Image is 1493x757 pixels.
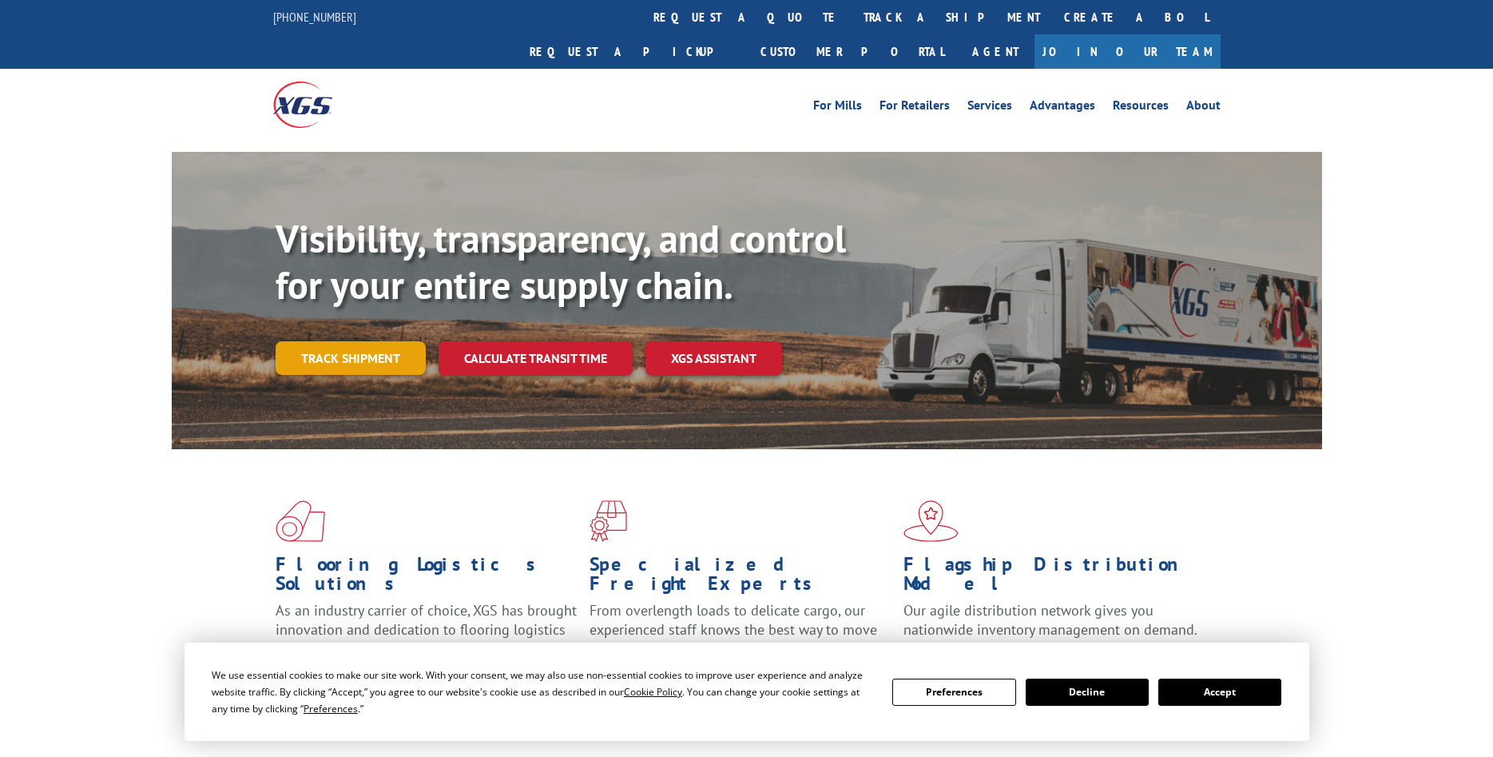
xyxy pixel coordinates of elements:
h1: Specialized Freight Experts [590,555,891,601]
a: Services [967,99,1012,117]
a: Advantages [1030,99,1095,117]
span: Cookie Policy [624,685,682,699]
a: Join Our Team [1034,34,1221,69]
div: We use essential cookies to make our site work. With your consent, we may also use non-essential ... [212,667,873,717]
a: XGS ASSISTANT [645,341,782,376]
button: Accept [1158,679,1281,706]
span: As an industry carrier of choice, XGS has brought innovation and dedication to flooring logistics... [276,601,577,658]
a: Calculate transit time [439,341,633,376]
a: For Mills [813,99,862,117]
h1: Flooring Logistics Solutions [276,555,578,601]
b: Visibility, transparency, and control for your entire supply chain. [276,213,846,309]
span: Our agile distribution network gives you nationwide inventory management on demand. [903,601,1197,639]
a: [PHONE_NUMBER] [273,9,356,25]
a: Track shipment [276,341,426,375]
a: Resources [1113,99,1169,117]
span: Preferences [304,702,358,715]
img: xgs-icon-focused-on-flooring-red [590,500,627,542]
img: xgs-icon-flagship-distribution-model-red [903,500,959,542]
button: Preferences [892,679,1015,706]
a: Agent [956,34,1034,69]
a: For Retailers [880,99,950,117]
button: Decline [1026,679,1149,706]
img: xgs-icon-total-supply-chain-intelligence-red [276,500,325,542]
h1: Flagship Distribution Model [903,555,1205,601]
a: Customer Portal [748,34,956,69]
div: Cookie Consent Prompt [185,643,1309,741]
a: Request a pickup [518,34,748,69]
p: From overlength loads to delicate cargo, our experienced staff knows the best way to move your fr... [590,601,891,672]
a: About [1186,99,1221,117]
